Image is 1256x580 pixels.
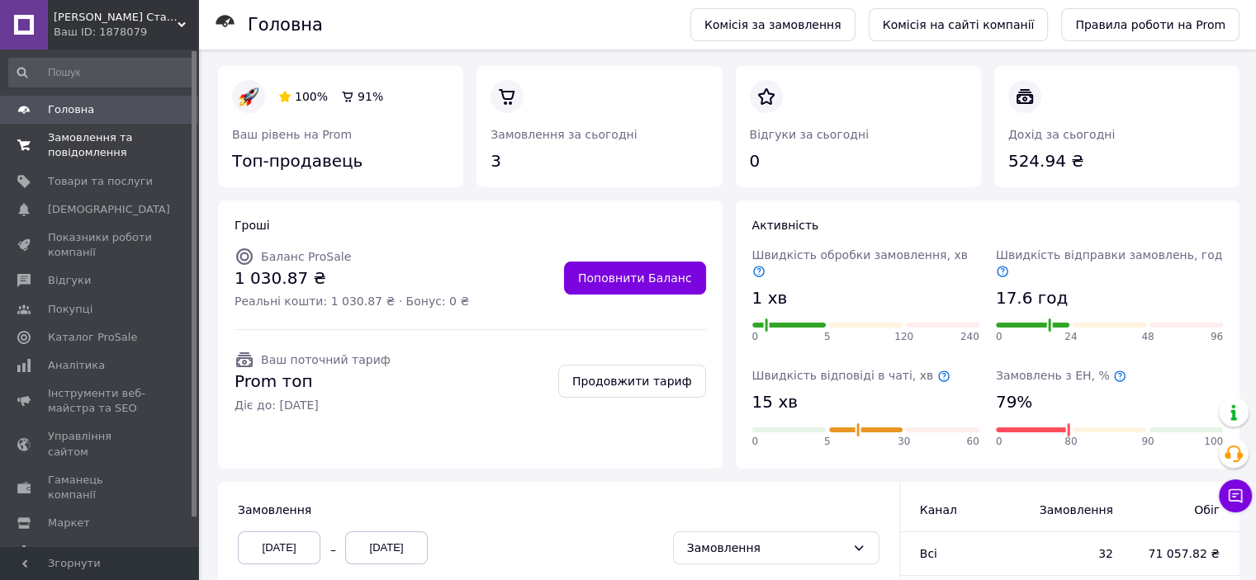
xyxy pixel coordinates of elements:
span: 91% [358,90,383,103]
span: 30 [898,435,910,449]
span: 240 [960,330,979,344]
span: Аналітика [48,358,105,373]
span: 17.6 год [996,286,1068,310]
span: Головна [48,102,94,117]
span: Швидкість відповіді в чаті, хв [752,369,950,382]
span: Реальні кошти: 1 030.87 ₴ · Бонус: 0 ₴ [235,293,469,309]
span: Обіг [1146,502,1220,518]
div: [DATE] [345,531,428,564]
a: Продовжити тариф [558,365,706,398]
div: Ваш ID: 1878079 [54,25,198,40]
span: 48 [1141,330,1154,344]
span: Товари та послуги [48,174,153,189]
span: Налаштування [48,544,132,559]
span: 0 [996,435,1002,449]
a: Комісія на сайті компанії [869,8,1049,41]
span: 80 [1064,435,1077,449]
span: Замовлення [1033,502,1113,518]
span: Каталог ProSale [48,330,137,345]
span: 24 [1064,330,1077,344]
span: 90 [1141,435,1154,449]
span: 60 [966,435,979,449]
span: 120 [894,330,913,344]
span: Маркет [48,516,90,530]
div: [DATE] [238,531,320,564]
span: Prom топ [235,370,391,394]
span: 1 030.87 ₴ [235,266,469,290]
span: 32 [1033,545,1113,562]
div: Замовлення [687,539,846,557]
span: 79% [996,390,1032,414]
input: Пошук [8,58,195,87]
span: Відгуки [48,273,91,288]
span: 15 хв [752,390,798,414]
span: 100 [1204,435,1223,449]
span: Канал [920,503,957,516]
span: 100% [295,90,328,103]
span: Інструменти веб-майстра та SEO [48,386,153,416]
a: Поповнити Баланс [564,262,706,295]
span: 1 хв [752,286,788,310]
span: 0 [752,330,759,344]
button: Чат з покупцем [1219,479,1252,512]
span: Всi [920,547,937,560]
span: Гроші [235,219,270,232]
span: Замовлень з ЕН, % [996,369,1126,382]
a: Комісія за замовлення [690,8,856,41]
span: [DEMOGRAPHIC_DATA] [48,202,170,217]
span: 0 [752,435,759,449]
span: Активність [752,219,819,232]
span: 71 057.82 ₴ [1146,545,1220,562]
span: 0 [996,330,1002,344]
span: Гаманець компанії [48,473,153,502]
span: Швидкість обробки замовлення, хв [752,248,968,278]
span: 96 [1211,330,1223,344]
span: ФОП Лебедєв Р. В. Стартери Генератори Комплектуючі. [54,10,178,25]
span: Управління сайтом [48,429,153,459]
span: Покупці [48,302,92,317]
span: Баланс ProSale [261,250,351,263]
span: 5 [824,435,831,449]
h1: Головна [248,15,323,35]
span: Замовлення та повідомлення [48,130,153,160]
span: Замовлення [238,503,311,516]
span: 5 [824,330,831,344]
span: Ваш поточний тариф [261,353,391,366]
span: Діє до: [DATE] [235,397,391,413]
a: Правила роботи на Prom [1061,8,1239,41]
span: Показники роботи компанії [48,230,153,260]
span: Швидкість відправки замовлень, год [996,248,1222,278]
